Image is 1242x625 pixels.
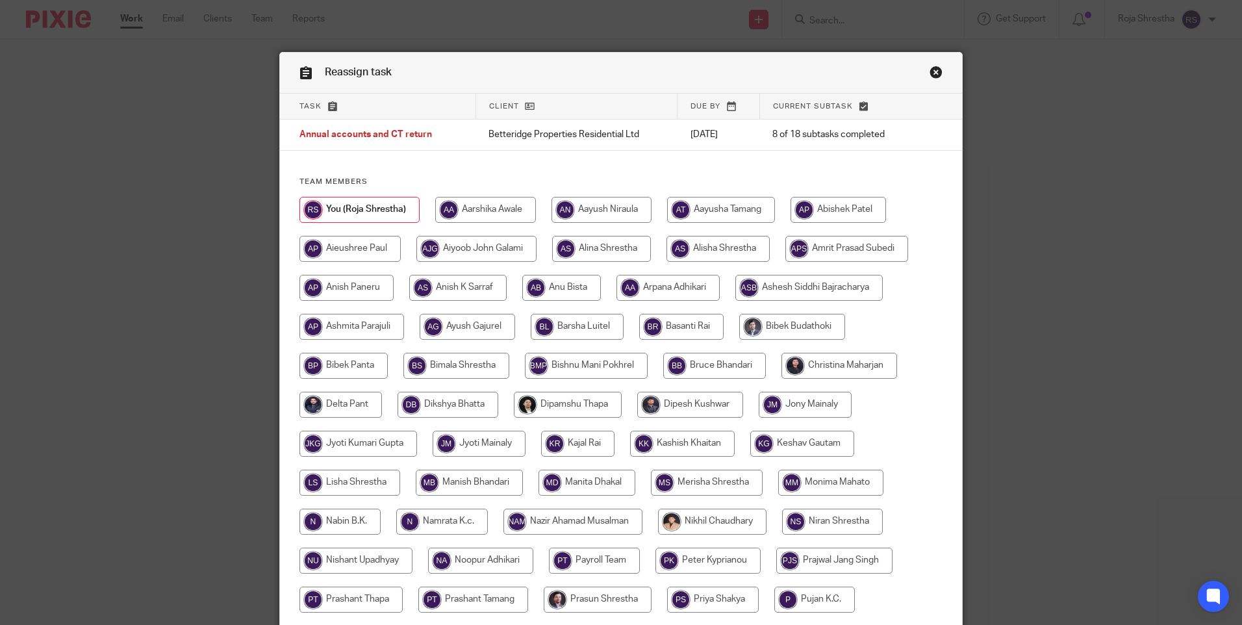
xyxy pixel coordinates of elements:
span: Client [489,103,519,110]
td: 8 of 18 subtasks completed [759,120,917,151]
p: Betteridge Properties Residential Ltd [488,128,664,141]
span: Due by [691,103,720,110]
span: Reassign task [325,67,392,77]
span: Current subtask [773,103,853,110]
span: Annual accounts and CT return [299,131,432,140]
span: Task [299,103,322,110]
p: [DATE] [691,128,747,141]
h4: Team members [299,177,943,187]
a: Close this dialog window [930,66,943,83]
